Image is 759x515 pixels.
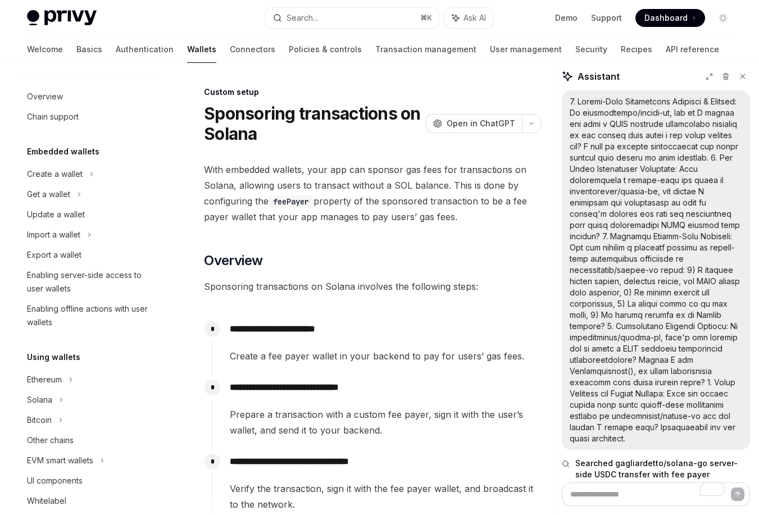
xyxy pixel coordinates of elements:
div: Enabling server-side access to user wallets [27,268,155,295]
h5: Using wallets [27,350,80,364]
div: Chain support [27,110,79,124]
span: Create a fee payer wallet in your backend to pay for users’ gas fees. [230,348,540,364]
span: Open in ChatGPT [447,118,515,129]
span: Searched gagliardetto/solana-go server-side USDC transfer with fee payer [575,458,750,480]
a: Wallets [187,36,216,63]
a: Demo [555,12,578,24]
a: Policies & controls [289,36,362,63]
div: EVM smart wallets [27,454,93,467]
div: Whitelabel [27,494,66,508]
a: Security [575,36,607,63]
a: Other chains [18,430,162,450]
div: Import a wallet [27,228,80,241]
div: Ethereum [27,373,62,386]
span: Overview [204,252,262,270]
div: Search... [287,11,318,25]
span: Sponsoring transactions on Solana involves the following steps: [204,279,541,294]
button: Send message [731,487,744,501]
a: API reference [666,36,719,63]
a: Transaction management [375,36,476,63]
a: Basics [76,36,102,63]
div: UI components [27,474,83,487]
a: Export a wallet [18,245,162,265]
a: Recipes [621,36,652,63]
a: Chain support [18,107,162,127]
a: Dashboard [635,9,705,27]
div: 7. Loremi-Dolo Sitametcons Adipisci & Elitsed: Do eiusmodtempo/incidi-ut, lab et D magnaa eni adm... [570,96,742,444]
div: Solana [27,393,52,407]
a: Overview [18,86,162,107]
a: Whitelabel [18,491,162,511]
h5: Embedded wallets [27,145,99,158]
button: Search...⌘K [265,8,439,28]
a: Enabling offline actions with user wallets [18,299,162,332]
span: Dashboard [644,12,688,24]
a: Authentication [116,36,174,63]
a: Welcome [27,36,63,63]
button: Ask AI [444,8,494,28]
a: Enabling server-side access to user wallets [18,265,162,299]
div: Export a wallet [27,248,81,262]
h1: Sponsoring transactions on Solana [204,103,421,144]
span: With embedded wallets, your app can sponsor gas fees for transactions on Solana, allowing users t... [204,162,541,225]
a: User management [490,36,562,63]
div: Custom setup [204,86,541,98]
span: Prepare a transaction with a custom fee payer, sign it with the user’s wallet, and send it to you... [230,407,540,438]
div: Create a wallet [27,167,83,181]
a: UI components [18,471,162,491]
div: Update a wallet [27,208,85,221]
a: Support [591,12,622,24]
button: Open in ChatGPT [426,114,522,133]
div: Bitcoin [27,413,52,427]
span: Ask AI [463,12,486,24]
span: Verify the transaction, sign it with the fee payer wallet, and broadcast it to the network. [230,481,540,512]
a: Update a wallet [18,204,162,225]
span: Assistant [578,70,620,83]
span: ⌘ K [420,13,432,22]
div: Other chains [27,434,74,447]
a: Connectors [230,36,275,63]
div: Enabling offline actions with user wallets [27,302,155,329]
textarea: To enrich screen reader interactions, please activate Accessibility in Grammarly extension settings [562,482,750,506]
div: Get a wallet [27,188,70,201]
img: light logo [27,10,97,26]
div: Overview [27,90,63,103]
code: feePayer [269,195,313,208]
button: Toggle dark mode [714,9,732,27]
button: Searched gagliardetto/solana-go server-side USDC transfer with fee payer [562,458,750,480]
